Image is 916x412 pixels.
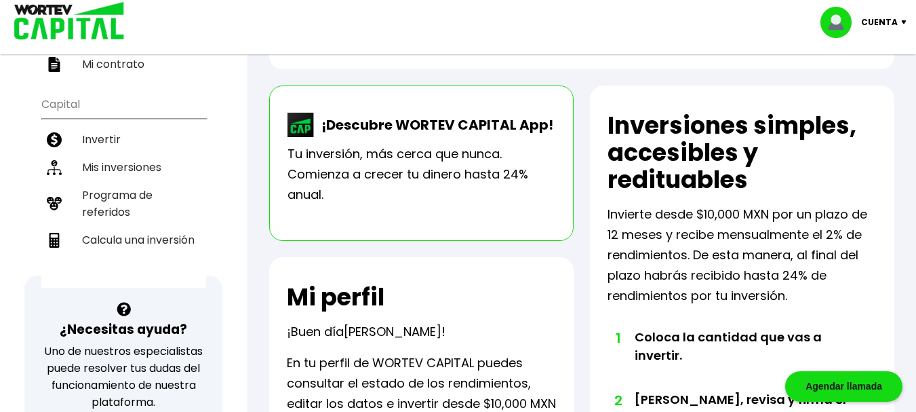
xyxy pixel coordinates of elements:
span: [PERSON_NAME] [344,323,441,340]
a: Calcula una inversión [41,226,206,254]
div: Agendar llamada [785,371,902,402]
h2: Mi perfil [287,284,384,311]
a: Mi contrato [41,50,206,78]
img: invertir-icon.b3b967d7.svg [47,132,62,147]
p: Tu inversión, más cerca que nunca. Comienza a crecer tu dinero hasta 24% anual. [287,144,555,205]
img: wortev-capital-app-icon [287,113,315,137]
ul: Capital [41,89,206,288]
p: ¡Buen día ! [287,322,445,342]
img: contrato-icon.f2db500c.svg [47,57,62,72]
h2: Inversiones simples, accesibles y redituables [608,112,877,193]
img: profile-image [820,7,861,38]
p: Uno de nuestros especialistas puede resolver tus dudas del funcionamiento de nuestra plataforma. [42,343,205,411]
p: ¡Descubre WORTEV CAPITAL App! [315,115,553,135]
h3: ¿Necesitas ayuda? [60,320,187,339]
a: Mis inversiones [41,153,206,181]
img: recomiendanos-icon.9b8e9327.svg [47,196,62,211]
a: Invertir [41,126,206,153]
a: Programa de referidos [41,181,206,226]
span: 1 [614,328,621,348]
img: icon-down [898,20,916,24]
span: 2 [614,390,621,411]
li: Coloca la cantidad que vas a invertir. [635,328,850,390]
img: calculadora-icon.17d418c4.svg [47,233,62,248]
img: inversiones-icon.6695dc30.svg [47,160,62,175]
p: Cuenta [861,12,898,33]
p: Invierte desde $10,000 MXN por un plazo de 12 meses y recibe mensualmente el 2% de rendimientos. ... [608,204,877,306]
